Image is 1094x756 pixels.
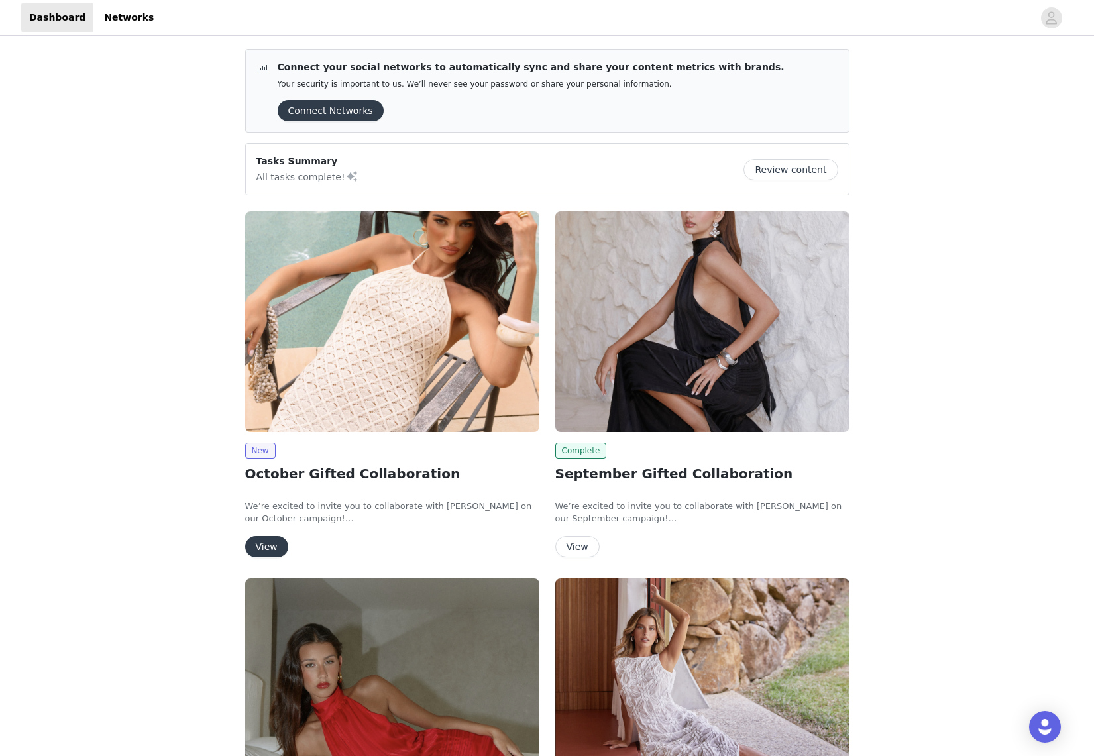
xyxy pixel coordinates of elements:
[245,464,539,484] h2: October Gifted Collaboration
[555,211,849,432] img: Peppermayo EU
[743,159,838,180] button: Review content
[245,500,539,525] p: We’re excited to invite you to collaborate with [PERSON_NAME] on our October campaign!
[555,464,849,484] h2: September Gifted Collaboration
[256,154,358,168] p: Tasks Summary
[555,500,849,525] p: We’re excited to invite you to collaborate with [PERSON_NAME] on our September campaign!
[278,60,785,74] p: Connect your social networks to automatically sync and share your content metrics with brands.
[555,542,600,552] a: View
[96,3,162,32] a: Networks
[1029,711,1061,743] div: Open Intercom Messenger
[555,443,607,459] span: Complete
[1045,7,1058,28] div: avatar
[245,536,288,557] button: View
[256,168,358,184] p: All tasks complete!
[245,542,288,552] a: View
[21,3,93,32] a: Dashboard
[245,443,276,459] span: New
[555,536,600,557] button: View
[245,211,539,432] img: Peppermayo EU
[278,100,384,121] button: Connect Networks
[278,80,785,89] p: Your security is important to us. We’ll never see your password or share your personal information.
